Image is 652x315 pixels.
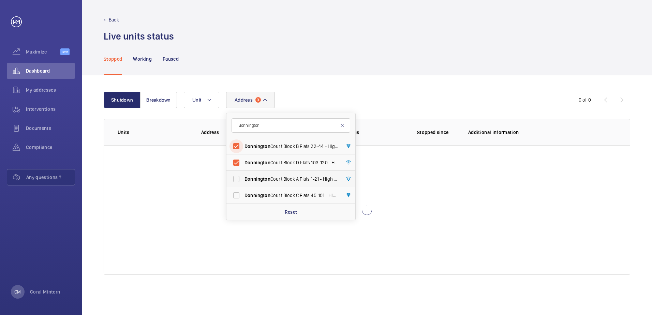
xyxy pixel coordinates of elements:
[104,30,174,43] h1: Live units status
[60,48,70,55] span: Beta
[26,144,75,151] span: Compliance
[109,16,119,23] p: Back
[235,97,253,103] span: Address
[468,129,616,136] p: Additional information
[104,92,140,108] button: Shutdown
[255,97,261,103] span: 3
[26,48,60,55] span: Maximize
[244,192,338,199] span: Court Block C Flats 45-101 - High Risk Building - [STREET_ADDRESS]
[244,160,270,165] span: Donnington
[30,288,60,295] p: Coral Mintern
[232,118,350,133] input: Search by address
[244,143,338,150] span: Court Block B Flats 22-44 - High Risk Building - [STREET_ADDRESS]
[163,56,179,62] p: Paused
[26,87,75,93] span: My addresses
[26,174,75,181] span: Any questions ?
[26,106,75,112] span: Interventions
[192,97,201,103] span: Unit
[244,176,270,182] span: Donnington
[26,125,75,132] span: Documents
[26,67,75,74] span: Dashboard
[244,144,270,149] span: Donnington
[285,209,297,215] p: Reset
[244,159,338,166] span: Court Block D Flats 103-120 - High Risk Building - [STREET_ADDRESS]
[133,56,151,62] p: Working
[244,193,270,198] span: Donnington
[244,176,338,182] span: Court Block A Flats 1-21 - High Risk Building - [STREET_ADDRESS]
[184,92,219,108] button: Unit
[140,92,177,108] button: Breakdown
[104,56,122,62] p: Stopped
[118,129,190,136] p: Units
[579,96,591,103] div: 0 of 0
[226,92,275,108] button: Address3
[201,129,298,136] p: Address
[417,129,457,136] p: Stopped since
[14,288,21,295] p: CM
